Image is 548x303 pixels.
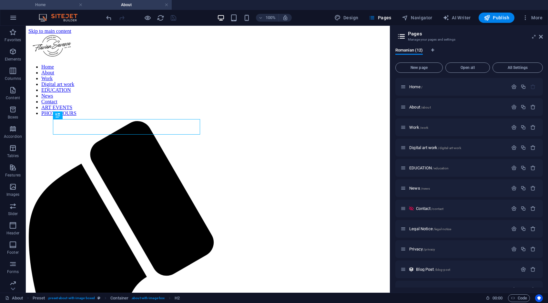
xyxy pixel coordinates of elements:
[432,166,448,170] span: /education
[530,165,536,171] div: Remove
[366,13,394,23] button: Pages
[7,269,19,274] p: Forms
[521,287,526,292] div: Duplicate
[511,125,517,130] div: Settings
[409,226,451,231] span: Click to open page
[414,206,508,211] div: Contact/contact
[110,294,128,302] span: Click to select. Double-click to edit
[511,104,517,110] div: Settings
[511,84,517,90] div: Settings
[369,14,391,21] span: Pages
[530,226,536,232] div: Remove
[266,14,276,22] h6: 100%
[438,146,461,150] span: /digital-art-work
[407,166,508,170] div: EDUCATION/education
[399,13,435,23] button: Navigator
[395,46,423,55] span: Romanian (12)
[407,227,508,231] div: Legal Notice/legal-notice
[398,66,440,70] span: New page
[409,125,428,130] span: Click to open page
[521,226,526,232] div: Duplicate
[530,267,536,272] div: Remove
[334,14,359,21] span: Design
[530,287,536,292] div: Remove
[511,287,517,292] div: Settings
[421,106,431,109] span: /about
[511,226,517,232] div: Settings
[86,1,172,8] h4: About
[407,186,508,190] div: News/news
[97,296,100,300] i: This element is a customizable preset
[530,145,536,150] div: Remove
[440,13,473,23] button: AI Writer
[433,227,452,231] span: /legal-notice
[511,294,527,302] span: Code
[521,104,526,110] div: Duplicate
[33,294,45,302] span: Click to select. Double-click to edit
[5,57,21,62] p: Elements
[282,15,288,21] i: On resize automatically adjust zoom level to fit chosen device.
[5,76,21,81] p: Columns
[409,145,461,150] span: Click to open page
[332,13,361,23] div: Design (Ctrl+Alt+Y)
[144,14,151,22] button: Click here to leave preview mode and continue editing
[33,294,180,302] nav: breadcrumb
[530,104,536,110] div: Remove
[6,192,20,197] p: Images
[521,267,526,272] div: Settings
[530,185,536,191] div: Remove
[8,211,18,216] p: Slider
[402,14,432,21] span: Navigator
[421,85,422,89] span: /
[409,166,449,170] span: Click to open page
[408,37,530,43] h3: Manage your pages and settings
[5,173,21,178] p: Features
[521,206,526,211] div: Duplicate
[535,294,543,302] button: Usercentrics
[8,115,18,120] p: Boxes
[423,248,435,251] span: /privacy
[511,165,517,171] div: Settings
[407,247,508,251] div: Privacy/privacy
[131,294,165,302] span: . about-with-image-box
[521,185,526,191] div: Duplicate
[409,267,414,272] div: This layout is used as a template for all items (e.g. a blog post) of this collection. The conten...
[407,105,508,109] div: About/about
[511,246,517,252] div: Settings
[431,207,443,211] span: /contact
[508,294,530,302] button: Code
[5,37,21,43] p: Favorites
[407,146,508,150] div: Digital art work/digital-art-work
[407,85,508,89] div: Home/
[395,48,543,60] div: Language Tabs
[521,125,526,130] div: Duplicate
[408,31,543,37] h2: Pages
[486,294,503,302] h6: Session time
[175,294,180,302] span: Click to select. Double-click to edit
[105,14,113,22] i: Undo: Change level (Ctrl+Z)
[495,66,540,70] span: All Settings
[5,294,23,302] a: Click to cancel selection. Double-click to open Pages
[3,3,46,8] a: Skip to main content
[6,95,20,100] p: Content
[445,62,490,73] button: Open all
[492,294,502,302] span: 00 00
[105,14,113,22] button: undo
[256,14,279,22] button: 100%
[484,14,509,21] span: Publish
[520,13,545,23] button: More
[4,134,22,139] p: Accordion
[7,250,19,255] p: Footer
[443,14,471,21] span: AI Writer
[530,125,536,130] div: Remove
[521,246,526,252] div: Duplicate
[511,145,517,150] div: Settings
[6,231,19,236] p: Header
[530,246,536,252] div: Remove
[409,105,431,109] span: About
[435,268,450,271] span: /blog-post
[521,145,526,150] div: Duplicate
[414,267,517,271] div: Blog Post/blog-post
[409,84,422,89] span: Click to open page
[409,247,435,251] span: Click to open page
